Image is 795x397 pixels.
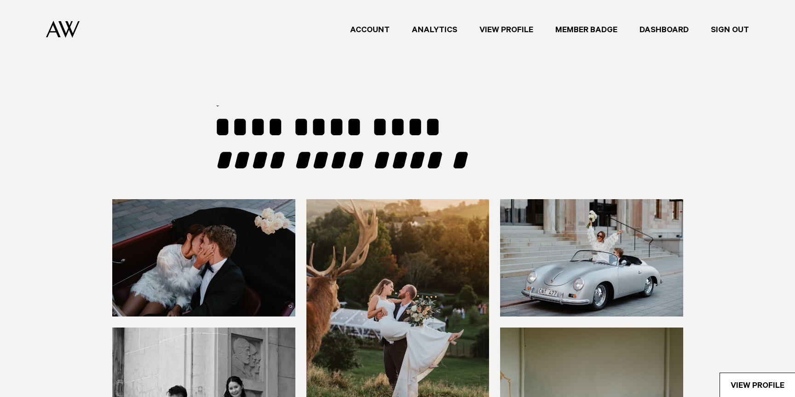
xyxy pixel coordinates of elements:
[46,21,80,38] img: Auckland Weddings Logo
[500,199,683,316] img: O67iXeDzBCcrzcsnXFFQcDK6rdpstytxt0QsRWBJ.jpg
[401,23,468,36] a: Analytics
[339,23,401,36] a: Account
[700,23,760,36] a: Sign Out
[112,199,295,316] img: n7kDBcsaf4V5BRHVRxDcXTFxFfCaDGr4A2EhWic5.jpg
[544,23,628,36] a: Member Badge
[468,23,544,36] a: View Profile
[628,23,700,36] a: Dashboard
[720,373,795,397] a: View Profile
